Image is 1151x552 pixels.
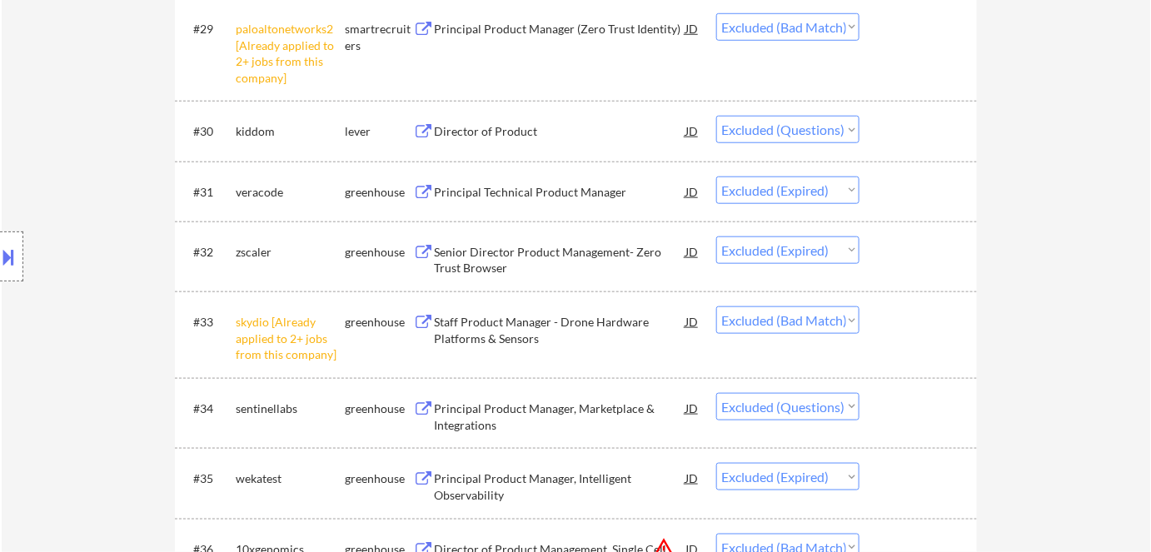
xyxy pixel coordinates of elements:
[684,116,700,146] div: JD
[345,123,413,140] div: lever
[434,314,685,346] div: Staff Product Manager - Drone Hardware Platforms & Sensors
[236,21,345,86] div: paloaltonetworks2 [Already applied to 2+ jobs from this company]
[684,393,700,423] div: JD
[345,400,413,417] div: greenhouse
[345,184,413,201] div: greenhouse
[434,21,685,37] div: Principal Product Manager (Zero Trust Identity)
[434,184,685,201] div: Principal Technical Product Manager
[236,470,345,487] div: wekatest
[684,13,700,43] div: JD
[434,123,685,140] div: Director of Product
[434,400,685,433] div: Principal Product Manager, Marketplace & Integrations
[434,244,685,276] div: Senior Director Product Management- Zero Trust Browser
[193,470,222,487] div: #35
[434,470,685,503] div: Principal Product Manager, Intelligent Observability
[345,21,413,53] div: smartrecruiters
[684,177,700,206] div: JD
[684,306,700,336] div: JD
[345,470,413,487] div: greenhouse
[193,21,222,37] div: #29
[345,244,413,261] div: greenhouse
[345,314,413,331] div: greenhouse
[684,236,700,266] div: JD
[684,463,700,493] div: JD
